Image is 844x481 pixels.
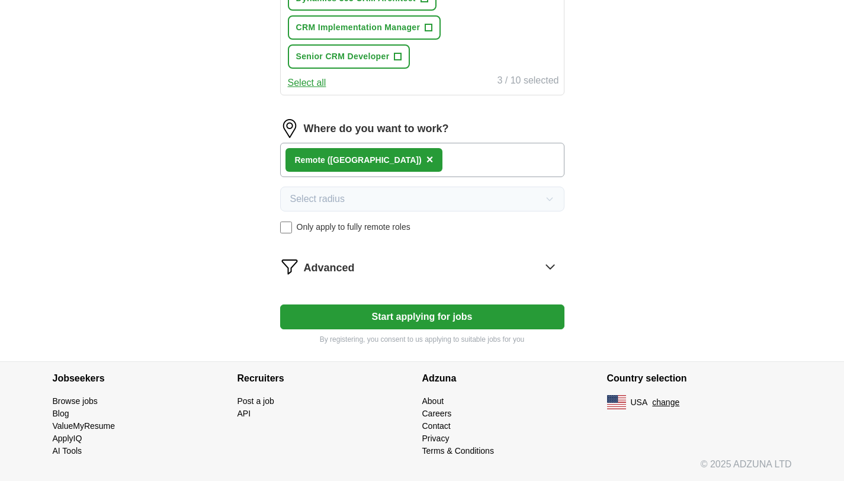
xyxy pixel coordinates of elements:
img: filter [280,257,299,276]
div: Remote ([GEOGRAPHIC_DATA]) [295,154,422,166]
span: CRM Implementation Manager [296,21,421,34]
span: Senior CRM Developer [296,50,390,63]
a: API [238,409,251,418]
a: Post a job [238,396,274,406]
a: Browse jobs [53,396,98,406]
h4: Country selection [607,362,792,395]
button: Select radius [280,187,564,211]
a: Contact [422,421,451,431]
button: × [426,151,434,169]
input: Only apply to fully remote roles [280,222,292,233]
img: US flag [607,395,626,409]
a: Terms & Conditions [422,446,494,456]
a: AI Tools [53,446,82,456]
span: × [426,153,434,166]
span: Select radius [290,192,345,206]
button: Senior CRM Developer [288,44,410,69]
span: USA [631,396,648,409]
a: Privacy [422,434,450,443]
button: Start applying for jobs [280,304,564,329]
button: CRM Implementation Manager [288,15,441,40]
a: Blog [53,409,69,418]
a: ValueMyResume [53,421,115,431]
span: Only apply to fully remote roles [297,221,410,233]
label: Where do you want to work? [304,121,449,137]
div: © 2025 ADZUNA LTD [43,457,801,481]
span: Advanced [304,260,355,276]
a: Careers [422,409,452,418]
a: ApplyIQ [53,434,82,443]
div: 3 / 10 selected [497,73,559,90]
p: By registering, you consent to us applying to suitable jobs for you [280,334,564,345]
button: Select all [288,76,326,90]
img: location.png [280,119,299,138]
button: change [652,396,679,409]
a: About [422,396,444,406]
